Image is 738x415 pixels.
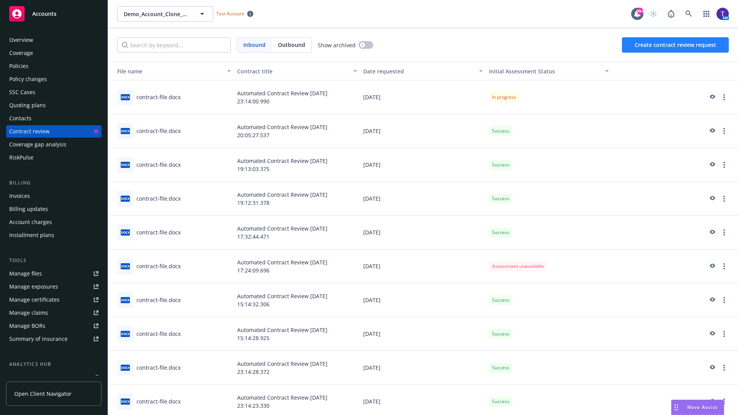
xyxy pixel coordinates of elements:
[9,320,45,332] div: Manage BORs
[707,126,716,136] a: preview
[136,364,181,372] div: contract-file.docx
[6,281,101,293] a: Manage exposures
[237,67,349,75] div: Contract title
[9,86,35,98] div: SSC Cases
[489,68,555,75] span: Initial Assessment Status
[492,263,544,270] span: Assessment unavailable
[6,60,101,72] a: Policies
[720,329,729,339] a: more
[234,182,360,216] div: Automated Contract Review [DATE] 19:12:31.378
[9,112,32,124] div: Contacts
[111,67,223,75] div: File name
[136,228,181,236] div: contract-file.docx
[9,294,60,306] div: Manage certificates
[32,11,57,17] span: Accounts
[707,262,716,271] a: preview
[720,262,729,271] a: more
[492,94,516,101] span: In progress
[492,128,509,134] span: Success
[278,41,305,49] span: Outbound
[6,267,101,280] a: Manage files
[360,351,486,385] div: [DATE]
[237,38,272,52] span: Inbound
[216,10,244,17] span: Test Account
[234,283,360,317] div: Automated Contract Review [DATE] 15:14:32.306
[6,99,101,111] a: Quoting plans
[663,6,679,22] a: Report a Bug
[121,331,130,337] span: docx
[635,41,716,48] span: Create contract review request
[136,93,181,101] div: contract-file.docx
[243,41,266,49] span: Inbound
[671,400,724,415] button: Nova Assist
[707,228,716,237] a: preview
[111,67,223,75] div: Toggle SortBy
[6,294,101,306] a: Manage certificates
[6,320,101,332] a: Manage BORs
[234,114,360,148] div: Automated Contract Review [DATE] 20:05:27.537
[234,62,360,80] button: Contract title
[6,138,101,151] a: Coverage gap analysis
[707,363,716,372] a: preview
[720,160,729,169] a: more
[234,351,360,385] div: Automated Contract Review [DATE] 23:14:28.372
[318,41,356,49] span: Show archived
[707,295,716,305] a: preview
[9,203,48,215] div: Billing updates
[707,329,716,339] a: preview
[6,333,101,345] a: Summary of insurance
[272,38,311,52] span: Outbound
[136,194,181,203] div: contract-file.docx
[9,138,66,151] div: Coverage gap analysis
[363,67,475,75] div: Date requested
[707,93,716,102] a: preview
[489,67,600,75] div: Toggle SortBy
[492,297,509,304] span: Success
[720,397,729,406] a: more
[360,249,486,283] div: [DATE]
[234,317,360,351] div: Automated Contract Review [DATE] 15:14:28.925
[6,34,101,46] a: Overview
[136,296,181,304] div: contract-file.docx
[492,398,509,405] span: Success
[360,62,486,80] button: Date requested
[6,307,101,319] a: Manage claims
[121,128,130,134] span: docx
[720,194,729,203] a: more
[6,179,101,187] div: Billing
[9,151,33,164] div: RiskPulse
[9,34,33,46] div: Overview
[9,333,68,345] div: Summary of insurance
[681,6,696,22] a: Search
[9,216,52,228] div: Account charges
[6,229,101,241] a: Installment plans
[14,390,71,398] span: Open Client Navigator
[6,257,101,264] div: Tools
[672,400,681,415] div: Drag to move
[720,295,729,305] a: more
[6,73,101,85] a: Policy changes
[492,195,509,202] span: Success
[720,126,729,136] a: more
[136,397,181,405] div: contract-file.docx
[234,80,360,114] div: Automated Contract Review [DATE] 23:14:00.990
[234,148,360,182] div: Automated Contract Review [DATE] 19:13:03.375
[6,190,101,202] a: Invoices
[6,112,101,124] a: Contacts
[720,363,729,372] a: more
[213,10,256,18] span: Test Account
[234,249,360,283] div: Automated Contract Review [DATE] 17:24:09.696
[707,194,716,203] a: preview
[121,196,130,201] span: docx
[360,216,486,249] div: [DATE]
[136,161,181,169] div: contract-file.docx
[6,360,101,368] div: Analytics hub
[707,397,716,406] a: preview
[492,161,509,168] span: Success
[9,229,54,241] div: Installment plans
[121,229,130,235] span: docx
[622,37,729,53] button: Create contract review request
[9,125,50,138] div: Contract review
[124,10,190,18] span: Demo_Account_Clone_QA_CR_Tests_Client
